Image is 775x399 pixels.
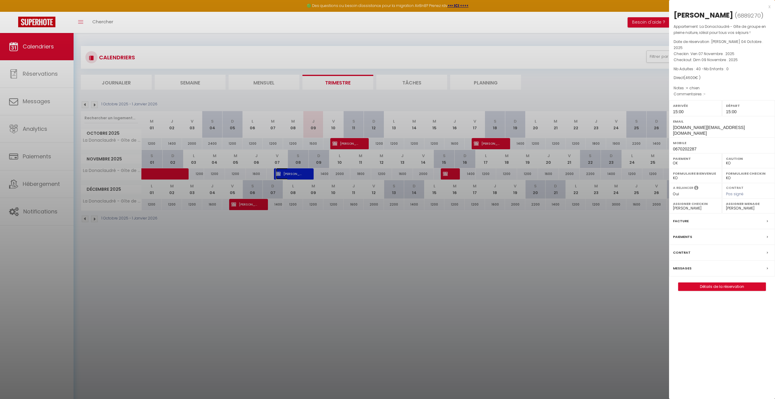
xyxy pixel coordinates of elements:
[693,57,738,62] span: Dim 09 Novembre . 2025
[673,170,718,176] label: Formulaire Bienvenue
[673,185,693,190] label: A relancer
[726,201,771,207] label: Assigner Menage
[678,283,766,291] a: Détails de la réservation
[691,51,734,56] span: Ven 07 Novembre . 2025
[726,191,744,196] span: Pas signé
[673,125,745,136] span: [DOMAIN_NAME][EMAIL_ADDRESS][DOMAIN_NAME]
[673,103,718,109] label: Arrivée
[684,75,701,80] span: ( € )
[674,91,770,97] p: Commentaires :
[735,11,763,20] span: ( )
[674,57,770,63] p: Checkout :
[673,118,771,124] label: Email
[674,75,770,81] div: Direct
[686,85,700,91] span: + chien
[726,156,771,162] label: Caution
[726,109,737,114] span: 15:00
[673,234,692,240] label: Paiements
[673,140,771,146] label: Mobile
[674,51,770,57] p: Checkin :
[673,249,691,256] label: Contrat
[674,66,729,71] span: Nb Adultes : 40 -
[726,170,771,176] label: Formulaire Checkin
[685,75,695,80] span: 4600
[704,66,729,71] span: Nb Enfants : 0
[674,10,733,20] div: [PERSON_NAME]
[673,201,718,207] label: Assigner Checkin
[673,109,684,114] span: 15:00
[737,12,761,19] span: 6889270
[673,147,697,151] span: 0670202287
[694,185,698,192] i: Sélectionner OUI si vous souhaiter envoyer les séquences de messages post-checkout
[673,218,689,224] label: Facture
[673,265,691,272] label: Messages
[726,185,744,189] label: Contrat
[673,156,718,162] label: Paiement
[678,282,766,291] button: Détails de la réservation
[669,3,770,10] div: x
[674,24,770,36] p: Appartement :
[674,85,770,91] p: Notes :
[674,39,770,51] p: Date de réservation :
[674,39,763,50] span: [PERSON_NAME] 04 Octobre . 2025
[704,91,706,97] span: -
[674,24,766,35] span: La Donaclaudré - Gîte de groupe en pleine nature, idéal pour tous vos séjours !
[726,103,771,109] label: Départ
